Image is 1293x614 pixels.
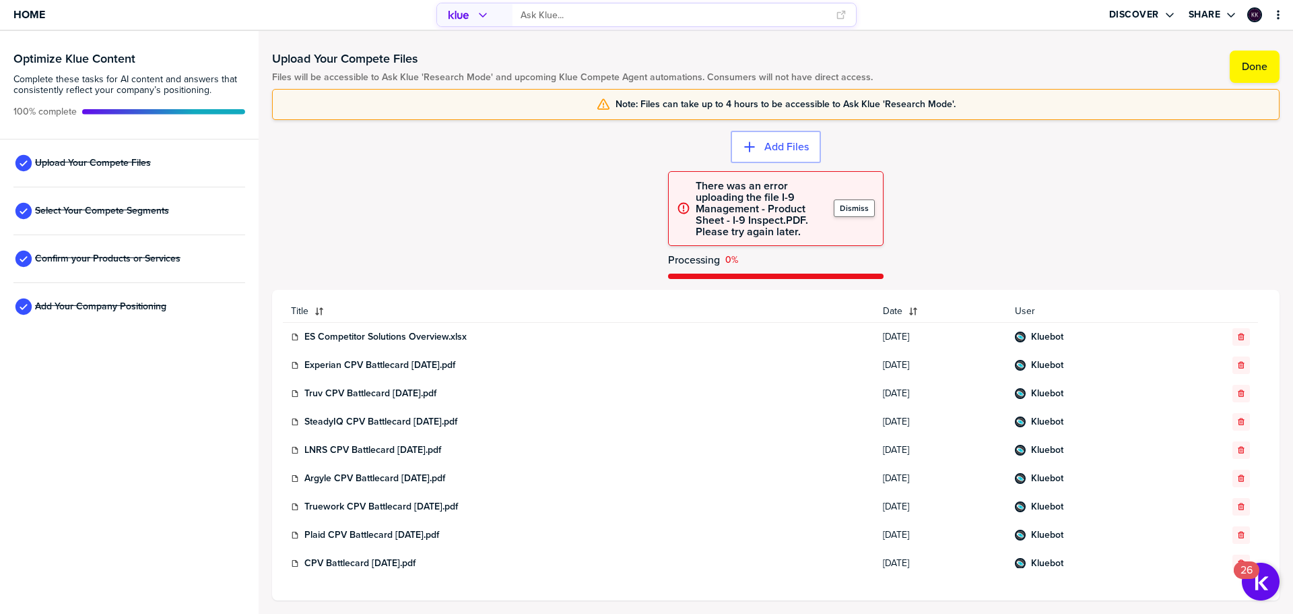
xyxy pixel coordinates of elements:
[1015,388,1026,399] div: Kluebot
[696,180,828,237] span: There was an error uploading the file I-9 Management - Product Sheet - I-9 Inspect.PDF. Please tr...
[304,388,436,399] a: Truv CPV Battlecard [DATE].pdf
[1016,390,1024,398] img: 60f17eee712c3062f0cc75446d79b86e-sml.png
[616,99,956,110] span: Note: Files can take up to 4 hours to be accessible to Ask Klue 'Research Mode'.
[1247,7,1262,22] div: Kristen Kalz
[883,306,902,317] span: Date
[304,360,455,371] a: Experian CPV Battlecard [DATE].pdf
[1015,417,1026,427] div: Kluebot
[725,255,738,266] span: Error
[764,140,809,154] label: Add Files
[731,131,821,163] button: Add Files
[35,253,180,264] span: Confirm your Products or Services
[1031,558,1063,569] a: Kluebot
[304,501,458,512] a: Truework CPV Battlecard [DATE].pdf
[35,301,166,312] span: Add Your Company Positioning
[13,74,245,96] span: Complete these tasks for AI content and answers that consistently reflect your company’s position...
[883,530,999,541] span: [DATE]
[1016,503,1024,511] img: 60f17eee712c3062f0cc75446d79b86e-sml.png
[1015,360,1026,371] div: Kluebot
[304,530,439,541] a: Plaid CPV Battlecard [DATE].pdf
[1031,417,1063,427] a: Kluebot
[1189,9,1221,21] label: Share
[1249,9,1261,21] img: 077a92782e7785b2d0ad9bd98defbe06-sml.png
[875,301,1007,322] button: Date
[304,417,457,427] a: SteadyIQ CPV Battlecard [DATE].pdf
[1016,418,1024,426] img: 60f17eee712c3062f0cc75446d79b86e-sml.png
[272,72,873,83] span: Files will be accessible to Ask Klue 'Research Mode' and upcoming Klue Compete Agent automations....
[1230,51,1280,83] button: Done
[834,199,875,217] button: Dismiss
[883,558,999,569] span: [DATE]
[13,106,77,117] span: Active
[1031,388,1063,399] a: Kluebot
[1016,531,1024,539] img: 60f17eee712c3062f0cc75446d79b86e-sml.png
[1016,559,1024,567] img: 60f17eee712c3062f0cc75446d79b86e-sml.png
[883,332,999,342] span: [DATE]
[1109,9,1159,21] label: Discover
[1015,501,1026,512] div: Kluebot
[291,306,308,317] span: Title
[35,206,169,216] span: Select Your Compete Segments
[1015,306,1164,317] span: User
[1246,6,1263,24] a: Edit Profile
[1015,445,1026,456] div: Kluebot
[1031,501,1063,512] a: Kluebot
[304,445,441,456] a: LNRS CPV Battlecard [DATE].pdf
[840,203,869,214] label: Dismiss
[304,558,416,569] a: CPV Battlecard [DATE].pdf
[883,473,999,484] span: [DATE]
[13,53,245,65] h3: Optimize Klue Content
[883,445,999,456] span: [DATE]
[1031,332,1063,342] a: Kluebot
[1031,473,1063,484] a: Kluebot
[1015,332,1026,342] div: Kluebot
[1015,530,1026,541] div: Kluebot
[272,51,873,67] h1: Upload Your Compete Files
[883,417,999,427] span: [DATE]
[1016,474,1024,483] img: 60f17eee712c3062f0cc75446d79b86e-sml.png
[883,360,999,371] span: [DATE]
[883,388,999,399] span: [DATE]
[1016,446,1024,454] img: 60f17eee712c3062f0cc75446d79b86e-sml.png
[1015,558,1026,569] div: Kluebot
[1242,563,1280,601] button: Open Resource Center, 26 new notifications
[13,9,45,20] span: Home
[283,301,875,322] button: Title
[1031,530,1063,541] a: Kluebot
[1016,333,1024,341] img: 60f17eee712c3062f0cc75446d79b86e-sml.png
[1240,570,1253,588] div: 26
[668,254,720,266] span: Processing
[35,158,151,168] span: Upload Your Compete Files
[304,332,467,342] a: ES Competitor Solutions Overview.xlsx
[883,501,999,512] span: [DATE]
[304,473,445,484] a: Argyle CPV Battlecard [DATE].pdf
[1015,473,1026,484] div: Kluebot
[1242,60,1267,73] label: Done
[1016,361,1024,369] img: 60f17eee712c3062f0cc75446d79b86e-sml.png
[1031,445,1063,456] a: Kluebot
[1031,360,1063,371] a: Kluebot
[521,4,828,26] input: Ask Klue...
